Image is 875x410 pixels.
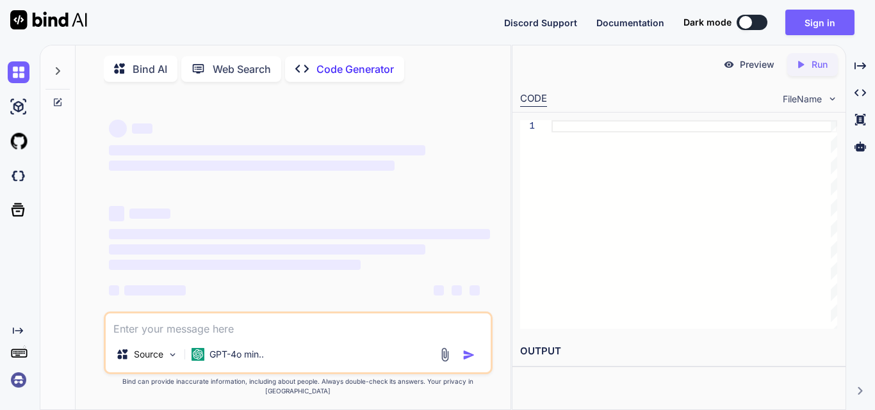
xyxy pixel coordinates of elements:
span: ‌ [109,285,119,296]
p: GPT-4o min.. [209,348,264,361]
span: ‌ [129,209,170,219]
span: ‌ [109,229,490,239]
img: darkCloudIdeIcon [8,165,29,187]
img: ai-studio [8,96,29,118]
span: ‌ [109,260,361,270]
p: Source [134,348,163,361]
img: Bind AI [10,10,87,29]
span: ‌ [132,123,152,134]
img: githubLight [8,130,29,152]
span: Documentation [596,17,664,28]
span: ‌ [109,244,425,255]
img: GPT-4o mini [192,348,204,361]
img: icon [462,349,475,361]
div: 1 [520,120,535,132]
h2: OUTPUT [512,336,846,367]
p: Bind can provide inaccurate information, including about people. Always double-check its answers.... [104,377,493,396]
span: ‌ [124,285,186,296]
span: Discord Support [504,17,577,28]
button: Documentation [596,16,664,29]
img: chevron down [827,93,838,104]
span: ‌ [470,285,480,296]
img: chat [8,61,29,83]
p: Preview [740,58,774,71]
span: ‌ [109,161,395,171]
img: preview [723,59,735,70]
span: ‌ [452,285,462,296]
span: ‌ [109,145,425,155]
img: attachment [437,347,452,362]
span: ‌ [109,120,127,138]
button: Discord Support [504,16,577,29]
p: Bind AI [133,61,167,77]
button: Sign in [785,10,855,35]
span: Dark mode [683,16,732,29]
img: Pick Models [167,349,178,360]
div: CODE [520,91,547,107]
span: ‌ [109,206,124,221]
p: Code Generator [316,61,394,77]
span: FileName [783,93,822,106]
span: ‌ [434,285,444,296]
p: Run [812,58,828,71]
img: signin [8,369,29,391]
p: Web Search [213,61,271,77]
